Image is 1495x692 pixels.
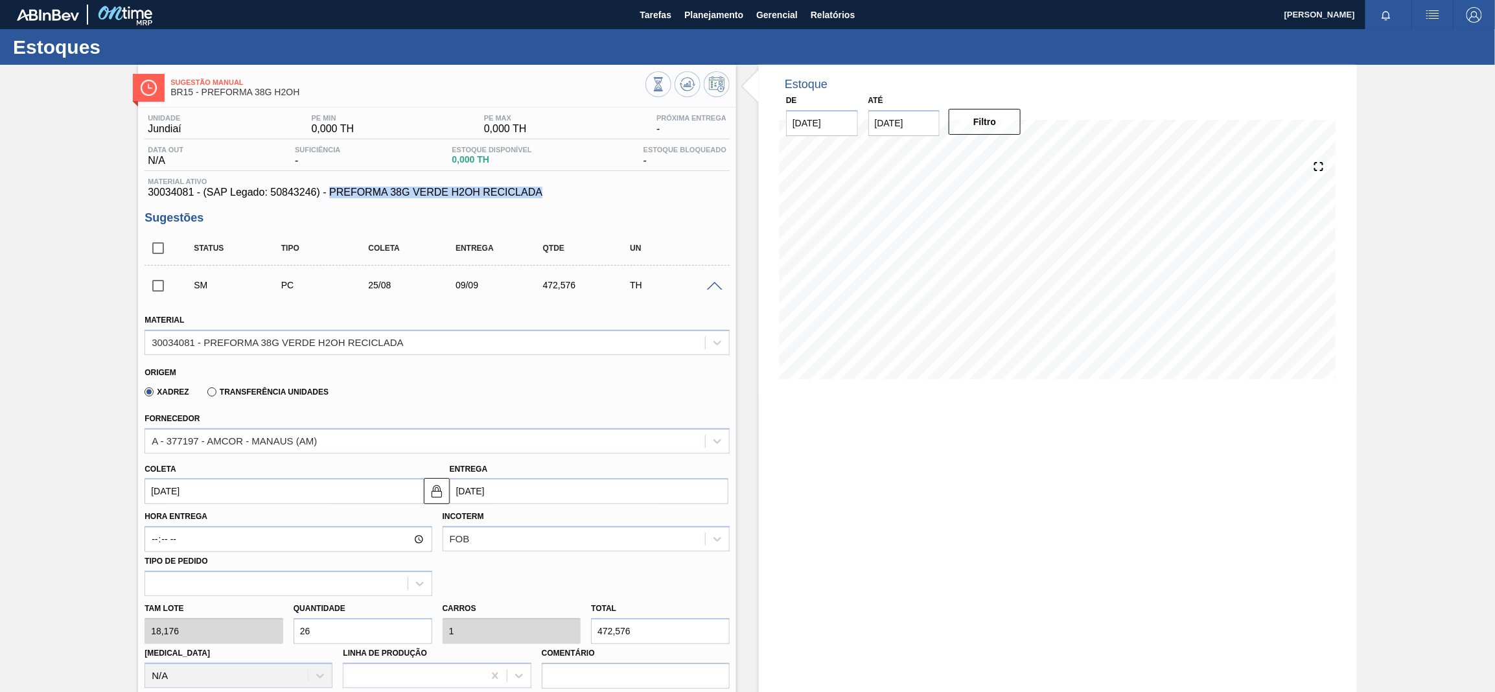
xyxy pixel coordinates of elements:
[949,109,1021,135] button: Filtro
[145,507,432,526] label: Hora Entrega
[295,146,340,154] span: Suficiência
[429,483,445,499] img: locked
[811,7,855,23] span: Relatórios
[170,78,645,86] span: Sugestão Manual
[653,114,730,135] div: -
[145,478,423,504] input: dd/mm/yyyy
[145,465,176,474] label: Coleta
[643,146,726,154] span: Estoque Bloqueado
[640,7,671,23] span: Tarefas
[207,387,329,397] label: Transferência Unidades
[627,280,725,290] div: TH
[191,280,289,290] div: Sugestão Manual
[450,465,488,474] label: Entrega
[484,123,527,135] span: 0,000 TH
[148,187,726,198] span: 30034081 - (SAP Legado: 50843246) - PREFORMA 38G VERDE H2OH RECICLADA
[645,71,671,97] button: Visão Geral dos Estoques
[145,557,207,566] label: Tipo de pedido
[294,604,345,613] label: Quantidade
[1425,7,1441,23] img: userActions
[452,146,531,154] span: Estoque Disponível
[443,604,476,613] label: Carros
[450,478,728,504] input: dd/mm/yyyy
[684,7,743,23] span: Planejamento
[278,244,377,253] div: Tipo
[152,435,317,446] div: A - 377197 - AMCOR - MANAUS (AM)
[148,114,181,122] span: Unidade
[640,146,730,167] div: -
[191,244,289,253] div: Status
[786,96,797,105] label: De
[450,534,470,545] div: FOB
[145,211,730,225] h3: Sugestões
[484,114,527,122] span: PE MAX
[443,512,484,521] label: Incoterm
[278,280,377,290] div: Pedido de Compra
[424,478,450,504] button: locked
[591,604,616,613] label: Total
[292,146,343,167] div: -
[786,110,858,136] input: dd/mm/yyyy
[148,178,726,185] span: Material ativo
[152,337,403,348] div: 30034081 - PREFORMA 38G VERDE H2OH RECICLADA
[343,649,427,658] label: Linha de Produção
[452,244,551,253] div: Entrega
[365,280,463,290] div: 25/08/2025
[148,146,183,154] span: Data out
[145,316,184,325] label: Material
[656,114,726,122] span: Próxima Entrega
[145,599,283,618] label: Tam lote
[785,78,828,91] div: Estoque
[627,244,725,253] div: UN
[145,414,200,423] label: Fornecedor
[1466,7,1482,23] img: Logout
[704,71,730,97] button: Programar Estoque
[365,244,463,253] div: Coleta
[312,114,354,122] span: PE MIN
[148,123,181,135] span: Jundiaí
[145,649,210,658] label: [MEDICAL_DATA]
[141,80,157,96] img: Ícone
[312,123,354,135] span: 0,000 TH
[145,387,189,397] label: Xadrez
[675,71,701,97] button: Atualizar Gráfico
[542,644,730,663] label: Comentário
[452,280,551,290] div: 09/09/2025
[17,9,79,21] img: TNhmsLtSVTkK8tSr43FrP2fwEKptu5GPRR3wAAAABJRU5ErkJggg==
[868,96,883,105] label: Até
[452,155,531,165] span: 0,000 TH
[540,244,638,253] div: Qtde
[13,40,243,54] h1: Estoques
[540,280,638,290] div: 472,576
[868,110,940,136] input: dd/mm/yyyy
[145,146,187,167] div: N/A
[170,87,645,97] span: BR15 - PREFORMA 38G H2OH
[1365,6,1407,24] button: Notificações
[756,7,798,23] span: Gerencial
[145,368,176,377] label: Origem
